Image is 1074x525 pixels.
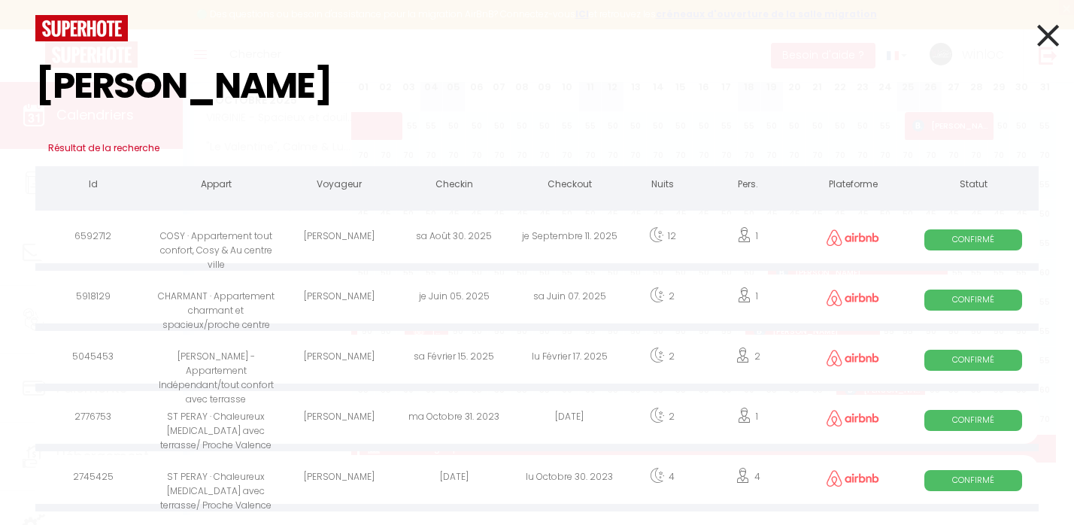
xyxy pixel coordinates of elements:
div: 1 [697,214,797,263]
span: Confirmé [924,470,1022,490]
span: Confirmé [924,350,1022,370]
div: [PERSON_NAME] [281,214,396,263]
div: [DATE] [396,455,511,504]
img: airbnb2.png [827,350,879,366]
div: [PERSON_NAME] [281,335,396,384]
th: Nuits [627,166,697,207]
img: logo [35,15,128,41]
div: sa Août 30. 2025 [396,214,511,263]
th: Appart [150,166,281,207]
input: Tapez pour rechercher... [35,41,1039,130]
div: 12 [627,214,697,263]
div: lu Février 17. 2025 [512,335,627,384]
h3: Résultat de la recherche [35,130,1039,166]
div: ST PERAY · Chaleureux [MEDICAL_DATA] avec terrasse/ Proche Valence [150,395,281,444]
div: ma Octobre 31. 2023 [396,395,511,444]
div: je Septembre 11. 2025 [512,214,627,263]
th: Checkin [396,166,511,207]
img: airbnb2.png [827,410,879,426]
div: 2776753 [35,395,150,444]
div: [PERSON_NAME] [281,275,396,323]
th: Pers. [697,166,797,207]
div: lu Octobre 30. 2023 [512,455,627,504]
div: sa Février 15. 2025 [396,335,511,384]
div: 2 [627,395,697,444]
div: 4 [627,455,697,504]
div: sa Juin 07. 2025 [512,275,627,323]
div: 5918129 [35,275,150,323]
div: je Juin 05. 2025 [396,275,511,323]
th: Voyageur [281,166,396,207]
div: 1 [697,395,797,444]
div: [PERSON_NAME] [281,395,396,444]
div: COSY · Appartement tout confort, Cosy & Au centre ville [150,214,281,263]
button: Ouvrir le widget de chat LiveChat [12,6,57,51]
img: airbnb2.png [827,229,879,246]
span: Confirmé [924,290,1022,310]
div: 2745425 [35,455,150,504]
div: 5045453 [35,335,150,384]
div: [PERSON_NAME] - Appartement Indépendant/tout confort avec terrasse [150,335,281,384]
th: Statut [909,166,1039,207]
th: Id [35,166,150,207]
div: CHARMANT · Appartement charmant et spacieux/proche centre [150,275,281,323]
div: 1 [697,275,797,323]
span: Confirmé [924,229,1022,250]
img: airbnb2.png [827,470,879,487]
div: 4 [697,455,797,504]
div: [DATE] [512,395,627,444]
div: 2 [627,275,697,323]
th: Checkout [512,166,627,207]
div: 6592712 [35,214,150,263]
div: 2 [627,335,697,384]
img: airbnb2.png [827,290,879,306]
div: [PERSON_NAME] [281,455,396,504]
span: Confirmé [924,410,1022,430]
div: ST PERAY · Chaleureux [MEDICAL_DATA] avec terrasse/ Proche Valence [150,455,281,504]
th: Plateforme [798,166,909,207]
div: 2 [697,335,797,384]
